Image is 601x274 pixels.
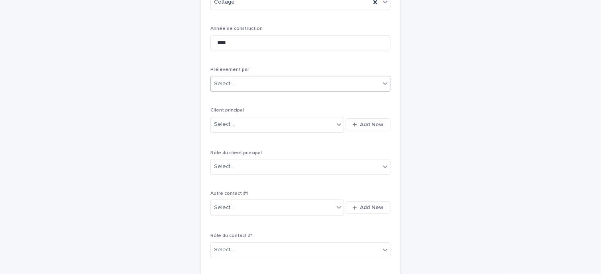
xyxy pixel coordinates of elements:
[214,246,234,254] div: Select...
[210,192,248,196] span: Autre contact #1
[210,108,244,113] span: Client principal
[214,80,234,88] div: Select...
[210,234,253,239] span: Rôle du contact #1
[346,202,391,214] button: Add New
[214,204,234,212] div: Select...
[210,68,249,72] span: Prélèvement par
[360,122,384,128] span: Add New
[214,163,234,171] div: Select...
[210,27,263,31] span: Année de construction
[214,121,234,129] div: Select...
[360,205,384,211] span: Add New
[346,119,391,131] button: Add New
[210,151,262,156] span: Rôle du client principal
